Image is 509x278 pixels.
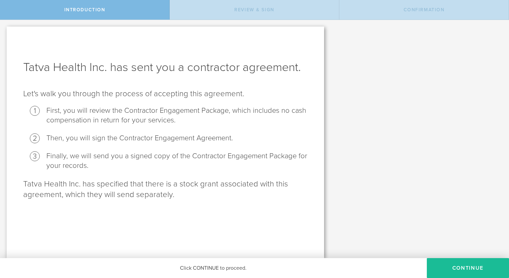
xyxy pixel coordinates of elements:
[46,106,308,125] li: First, you will review the Contractor Engagement Package, which includes no cash compensation in ...
[23,89,308,99] p: Let's walk you through the process of accepting this agreement.
[23,59,308,75] h1: Tatva Health Inc. has sent you a contractor agreement.
[234,7,274,13] span: Review & sign
[46,151,308,171] li: Finally, we will send you a signed copy of the Contractor Engagement Package for your records.
[64,7,105,13] span: Introduction
[23,179,308,200] p: Tatva Health Inc. has specified that there is a stock grant associated with this agreement, which...
[46,133,308,143] li: Then, you will sign the Contractor Engagement Agreement.
[404,7,445,13] span: Confirmation
[427,258,509,278] button: Continue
